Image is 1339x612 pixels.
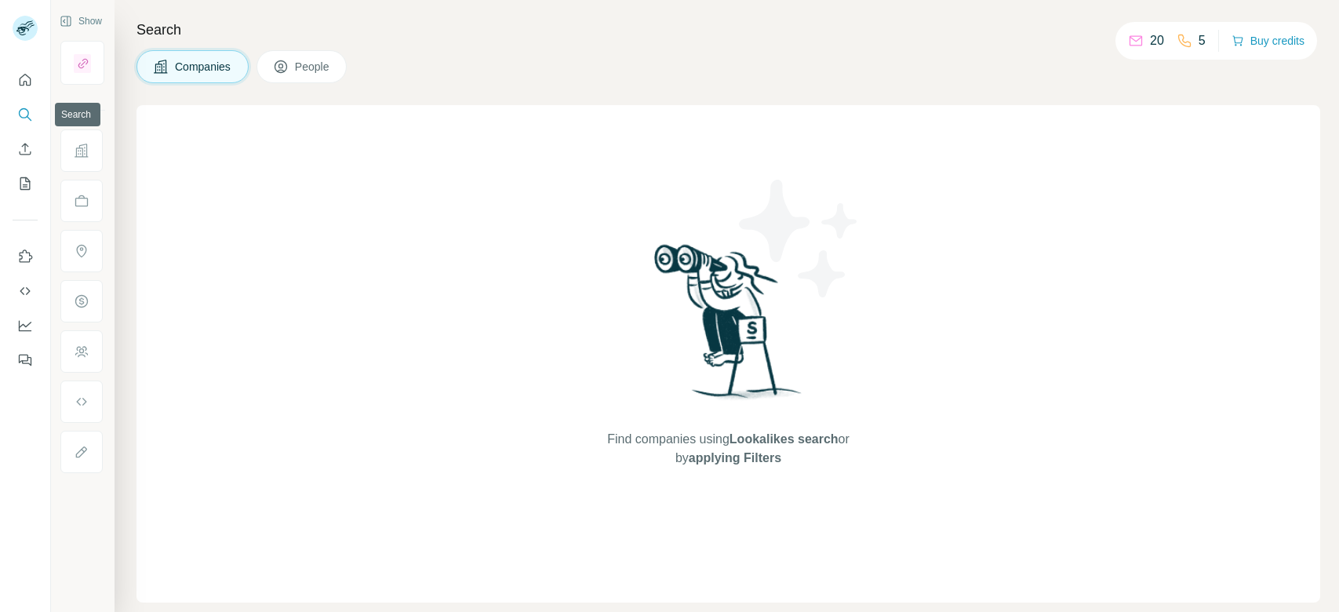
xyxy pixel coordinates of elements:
span: People [295,59,331,75]
span: Lookalikes search [730,432,839,446]
button: Search [13,100,38,129]
p: 20 [1150,31,1164,50]
span: Find companies using or by [602,430,853,468]
img: Surfe Illustration - Stars [729,168,870,309]
button: Feedback [13,346,38,374]
button: Use Surfe on LinkedIn [13,242,38,271]
img: Surfe Illustration - Woman searching with binoculars [647,240,810,415]
button: Quick start [13,66,38,94]
button: Enrich CSV [13,135,38,163]
span: applying Filters [689,451,781,464]
span: Companies [175,59,232,75]
button: Show [49,9,113,33]
p: 5 [1199,31,1206,50]
button: My lists [13,169,38,198]
button: Use Surfe API [13,277,38,305]
button: Dashboard [13,311,38,340]
button: Buy credits [1232,30,1304,52]
h4: Search [136,19,1320,41]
